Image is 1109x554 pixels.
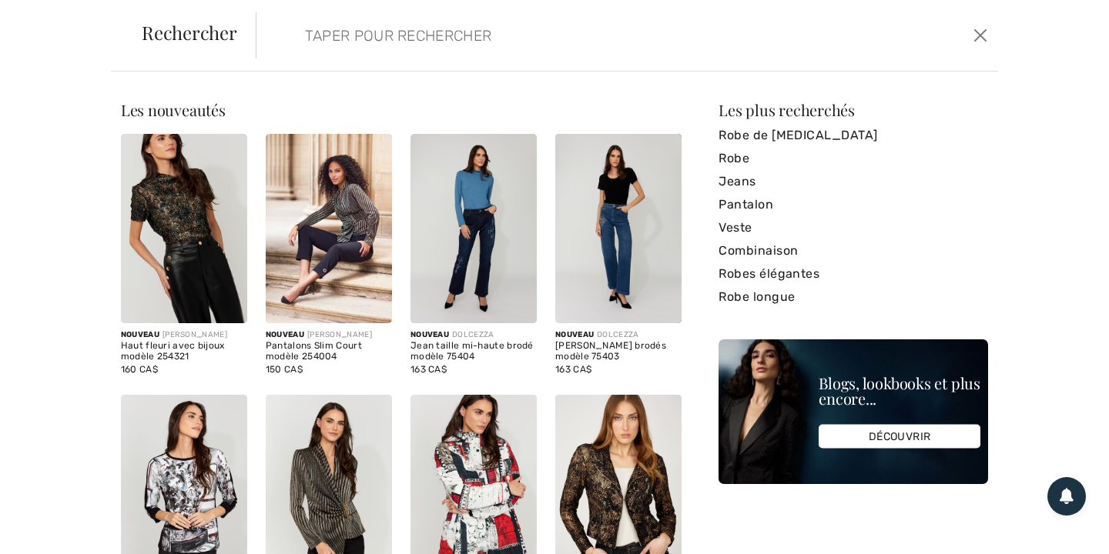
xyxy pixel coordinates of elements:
[719,124,988,147] a: Robe de [MEDICAL_DATA]
[121,341,247,362] div: Haut fleuri avec bijoux modèle 254321
[121,330,159,339] span: Nouveau
[719,170,988,193] a: Jeans
[555,341,682,362] div: [PERSON_NAME] brodés modèle 75403
[121,364,158,375] span: 160 CA$
[36,11,68,25] span: Chat
[555,330,594,339] span: Nouveau
[293,12,801,58] input: TAPER POUR RECHERCHER
[819,375,980,406] div: Blogs, lookbooks et plus encore...
[555,134,682,323] img: Jeans évasés brodés modèle 75403. As sample
[410,329,537,341] div: DOLCEZZA
[555,329,682,341] div: DOLCEZZA
[410,330,449,339] span: Nouveau
[819,425,980,449] div: DÉCOUVRIR
[266,364,303,375] span: 150 CA$
[266,134,392,323] img: Pantalons Slim Court modèle 254004. Black
[970,23,992,48] button: Ferme
[410,341,537,362] div: Jean taille mi-haute brodé modèle 75404
[719,216,988,239] a: Veste
[410,134,537,323] img: Jean taille mi-haute brodé modèle 75404. As sample
[719,193,988,216] a: Pantalon
[142,23,237,42] span: Rechercher
[719,239,988,262] a: Combinaison
[719,285,988,309] a: Robe longue
[121,329,247,341] div: [PERSON_NAME]
[719,262,988,285] a: Robes élégantes
[410,364,447,375] span: 163 CA$
[266,330,304,339] span: Nouveau
[121,134,247,323] img: Haut fleuri avec bijoux modèle 254321. Copper/Black
[266,341,392,362] div: Pantalons Slim Court modèle 254004
[719,102,988,118] div: Les plus recherchés
[719,339,988,484] img: Blogs, lookbooks et plus encore...
[266,329,392,341] div: [PERSON_NAME]
[719,147,988,170] a: Robe
[555,364,591,375] span: 163 CA$
[121,99,226,120] span: Les nouveautés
